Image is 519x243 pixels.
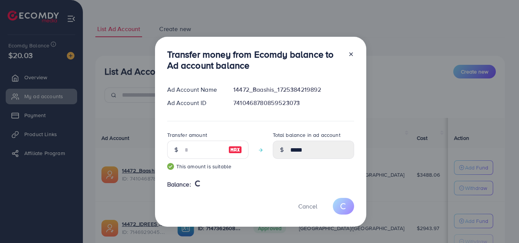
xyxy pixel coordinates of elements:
[228,145,242,154] img: image
[167,131,207,139] label: Transfer amount
[289,198,327,214] button: Cancel
[167,49,342,71] h3: Transfer money from Ecomdy balance to Ad account balance
[161,85,228,94] div: Ad Account Name
[298,202,317,210] span: Cancel
[167,163,174,170] img: guide
[161,99,228,107] div: Ad Account ID
[167,180,191,189] span: Balance:
[487,209,513,237] iframe: Chat
[273,131,340,139] label: Total balance in ad account
[227,85,360,94] div: 14472_Baashis_1725384219892
[167,163,248,170] small: This amount is suitable
[227,99,360,107] div: 7410468780859523073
